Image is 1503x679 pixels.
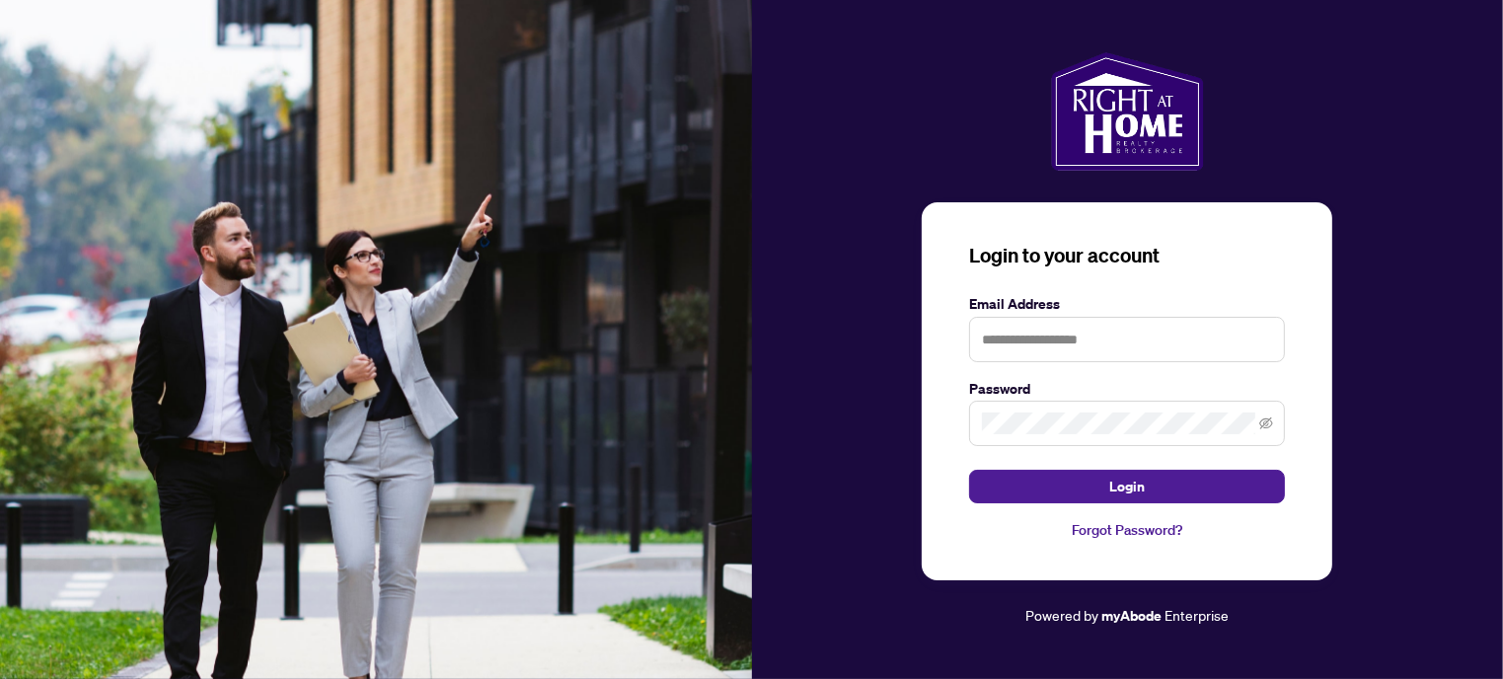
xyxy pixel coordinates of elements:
[969,378,1285,400] label: Password
[969,519,1285,541] a: Forgot Password?
[969,470,1285,503] button: Login
[1051,52,1204,171] img: ma-logo
[1165,606,1229,624] span: Enterprise
[969,293,1285,315] label: Email Address
[1025,606,1098,624] span: Powered by
[1109,471,1145,502] span: Login
[1101,605,1162,627] a: myAbode
[1259,416,1273,430] span: eye-invisible
[969,242,1285,269] h3: Login to your account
